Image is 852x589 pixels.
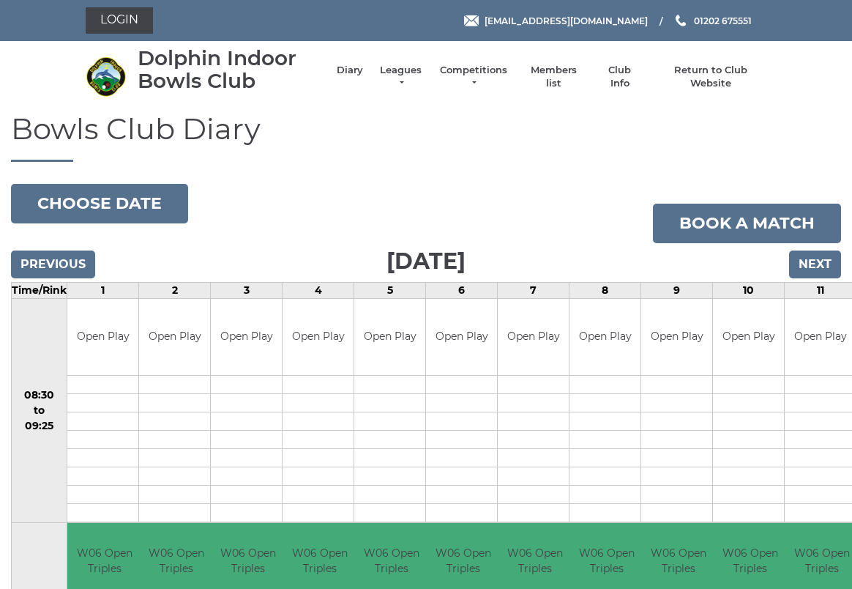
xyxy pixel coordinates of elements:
[86,56,126,97] img: Dolphin Indoor Bowls Club
[641,299,712,376] td: Open Play
[713,299,784,376] td: Open Play
[789,251,841,278] input: Next
[713,282,785,298] td: 10
[464,15,479,26] img: Email
[211,299,282,376] td: Open Play
[485,15,648,26] span: [EMAIL_ADDRESS][DOMAIN_NAME]
[139,299,210,376] td: Open Play
[569,282,641,298] td: 8
[656,64,766,90] a: Return to Club Website
[354,282,426,298] td: 5
[11,251,95,278] input: Previous
[11,113,841,162] h1: Bowls Club Diary
[569,299,640,376] td: Open Play
[599,64,641,90] a: Club Info
[426,299,497,376] td: Open Play
[283,282,354,298] td: 4
[12,282,67,298] td: Time/Rink
[426,282,498,298] td: 6
[694,15,752,26] span: 01202 675551
[641,282,713,298] td: 9
[283,299,354,376] td: Open Play
[67,282,139,298] td: 1
[498,282,569,298] td: 7
[653,204,841,243] a: Book a match
[523,64,583,90] a: Members list
[676,15,686,26] img: Phone us
[12,298,67,523] td: 08:30 to 09:25
[354,299,425,376] td: Open Play
[138,47,322,92] div: Dolphin Indoor Bowls Club
[378,64,424,90] a: Leagues
[139,282,211,298] td: 2
[464,14,648,28] a: Email [EMAIL_ADDRESS][DOMAIN_NAME]
[211,282,283,298] td: 3
[337,64,363,77] a: Diary
[438,64,509,90] a: Competitions
[67,299,138,376] td: Open Play
[11,184,188,223] button: Choose date
[673,14,752,28] a: Phone us 01202 675551
[86,7,153,34] a: Login
[498,299,569,376] td: Open Play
